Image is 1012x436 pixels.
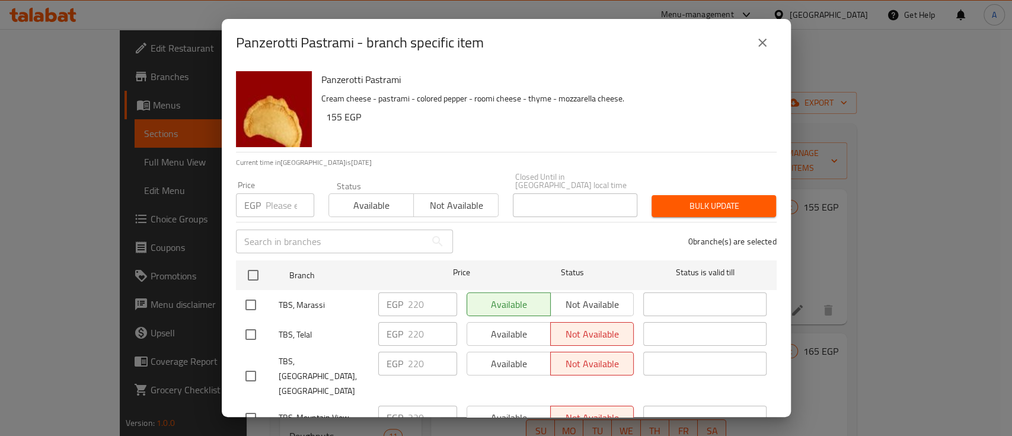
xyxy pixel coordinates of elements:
[328,193,414,217] button: Available
[387,410,403,425] p: EGP
[321,91,767,106] p: Cream cheese - pastrami - colored pepper - roomi cheese - thyme - mozzarella cheese.
[422,265,501,280] span: Price
[510,265,634,280] span: Status
[408,322,457,346] input: Please enter price
[334,197,409,214] span: Available
[236,157,777,168] p: Current time in [GEOGRAPHIC_DATA] is [DATE]
[387,297,403,311] p: EGP
[236,33,484,52] h2: Panzerotti Pastrami - branch specific item
[688,235,777,247] p: 0 branche(s) are selected
[408,352,457,375] input: Please enter price
[279,410,369,425] span: TBS, Mountain View
[326,109,767,125] h6: 155 EGP
[279,354,369,399] span: TBS, [GEOGRAPHIC_DATA],[GEOGRAPHIC_DATA]
[236,71,312,147] img: Panzerotti Pastrami
[279,298,369,313] span: TBS, Marassi
[387,357,403,371] p: EGP
[661,199,767,214] span: Bulk update
[387,327,403,341] p: EGP
[321,71,767,88] h6: Panzerotti Pastrami
[266,193,314,217] input: Please enter price
[652,195,776,217] button: Bulk update
[748,28,777,57] button: close
[408,406,457,429] input: Please enter price
[419,197,494,214] span: Not available
[408,292,457,316] input: Please enter price
[413,193,499,217] button: Not available
[244,198,261,212] p: EGP
[279,327,369,342] span: TBS, Telal
[643,265,767,280] span: Status is valid till
[289,268,413,283] span: Branch
[236,230,426,253] input: Search in branches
